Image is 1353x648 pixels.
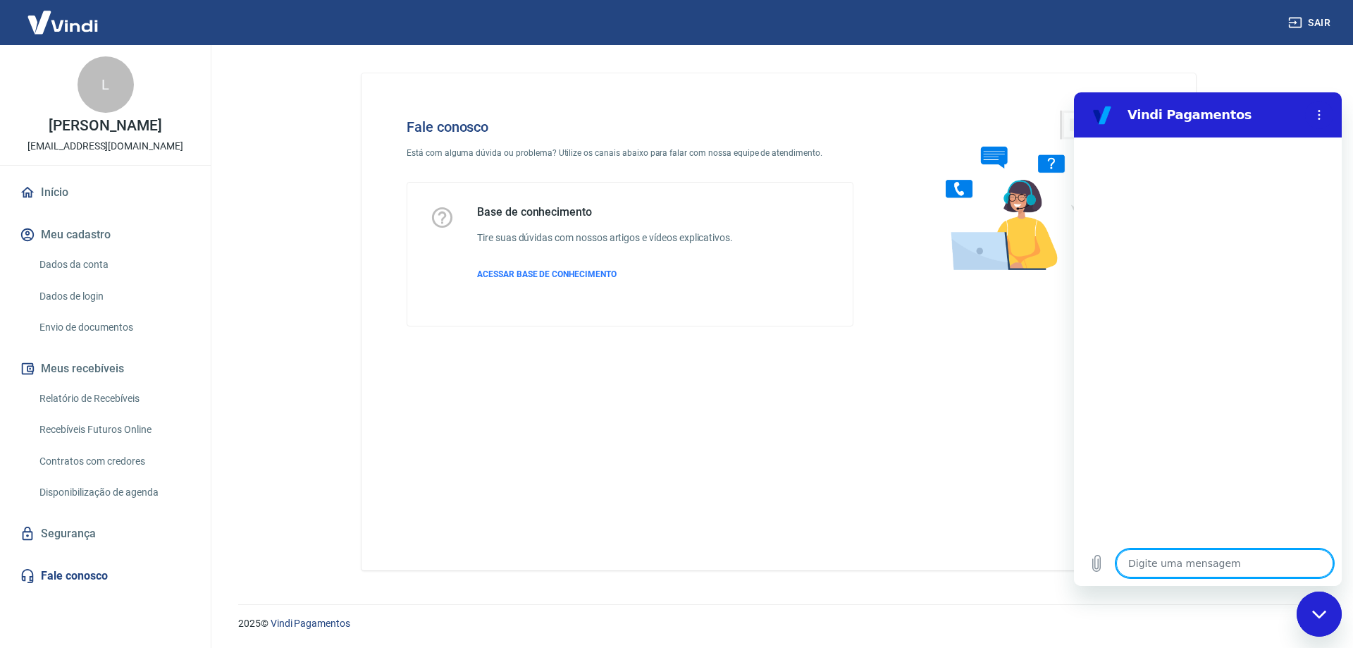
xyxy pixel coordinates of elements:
[17,177,194,208] a: Início
[477,268,733,281] a: ACESSAR BASE DE CONHECIMENTO
[17,353,194,384] button: Meus recebíveis
[1285,10,1336,36] button: Sair
[34,478,194,507] a: Disponibilização de agenda
[17,219,194,250] button: Meu cadastro
[477,205,733,219] h5: Base de conhecimento
[477,269,617,279] span: ACESSAR BASE DE CONHECIMENTO
[238,616,1319,631] p: 2025 ©
[1297,592,1342,637] iframe: Botão para abrir a janela de mensagens, conversa em andamento
[407,118,853,135] h4: Fale conosco
[271,618,350,629] a: Vindi Pagamentos
[49,118,161,133] p: [PERSON_NAME]
[34,415,194,444] a: Recebíveis Futuros Online
[34,384,194,413] a: Relatório de Recebíveis
[34,313,194,342] a: Envio de documentos
[78,56,134,113] div: L
[17,518,194,549] a: Segurança
[34,282,194,311] a: Dados de login
[17,1,109,44] img: Vindi
[407,147,853,159] p: Está com alguma dúvida ou problema? Utilize os canais abaixo para falar com nossa equipe de atend...
[34,447,194,476] a: Contratos com credores
[477,231,733,245] h6: Tire suas dúvidas com nossos artigos e vídeos explicativos.
[17,561,194,592] a: Fale conosco
[27,139,183,154] p: [EMAIL_ADDRESS][DOMAIN_NAME]
[34,250,194,279] a: Dados da conta
[918,96,1132,284] img: Fale conosco
[1074,92,1342,586] iframe: Janela de mensagens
